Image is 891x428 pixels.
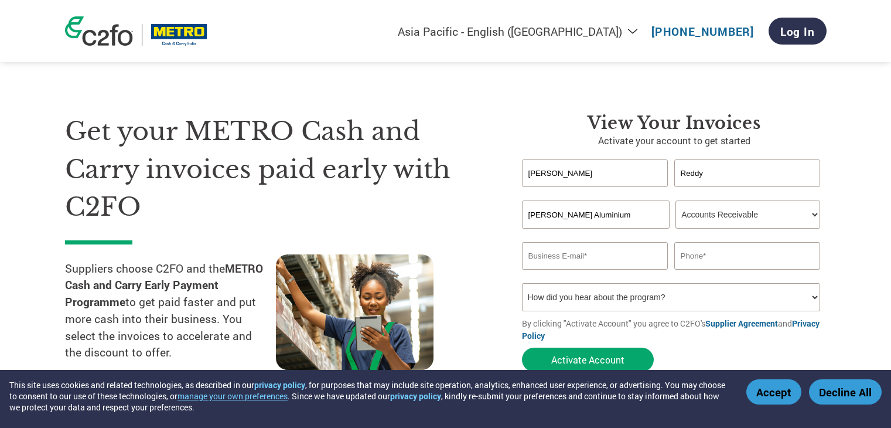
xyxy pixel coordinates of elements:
div: This site uses cookies and related technologies, as described in our , for purposes that may incl... [9,379,729,413]
a: Supplier Agreement [705,318,778,329]
h1: Get your METRO Cash and Carry invoices paid early with C2FO [65,113,487,226]
img: METRO Cash and Carry [151,24,207,46]
a: privacy policy [254,379,305,390]
button: Activate Account [522,348,654,372]
div: Inavlid Phone Number [674,271,821,278]
div: Invalid company name or company name is too long [522,230,821,237]
p: Activate your account to get started [522,134,827,148]
h3: View your invoices [522,113,827,134]
a: [PHONE_NUMBER] [651,24,754,39]
a: Log In [769,18,827,45]
input: Invalid Email format [522,242,668,270]
strong: METRO Cash and Carry Early Payment Programme [65,261,263,310]
a: Privacy Policy [522,318,820,341]
div: Invalid first name or first name is too long [522,188,668,196]
a: privacy policy [390,390,441,402]
input: Your company name* [522,201,670,229]
button: Decline All [809,379,882,405]
img: c2fo logo [65,16,133,46]
img: supply chain worker [276,254,433,370]
input: First Name* [522,159,668,187]
div: Invalid last name or last name is too long [674,188,821,196]
div: Inavlid Email Address [522,271,668,278]
button: manage your own preferences [177,390,288,402]
p: By clicking "Activate Account" you agree to C2FO's and [522,317,827,342]
button: Accept [746,379,801,405]
select: Title/Role [675,201,820,229]
p: Suppliers choose C2FO and the to get paid faster and put more cash into their business. You selec... [65,260,276,362]
input: Phone* [674,242,821,270]
input: Last Name* [674,159,821,187]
